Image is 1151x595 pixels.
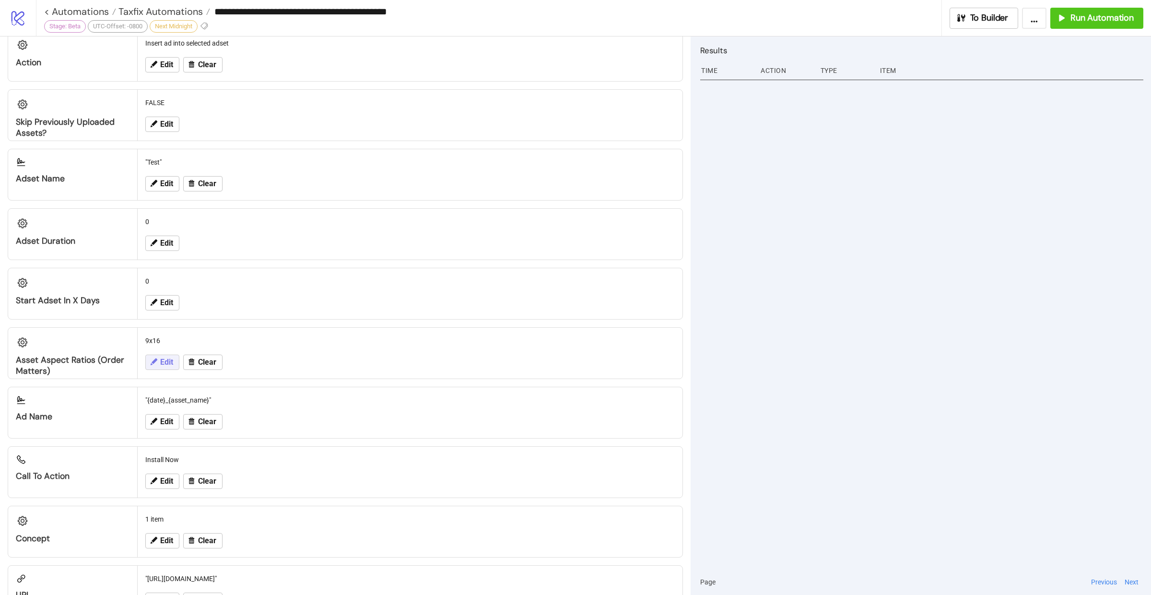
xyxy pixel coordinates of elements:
[145,295,179,310] button: Edit
[16,236,129,247] div: Adset Duration
[145,176,179,191] button: Edit
[141,570,679,588] div: "[URL][DOMAIN_NAME]"
[160,417,173,426] span: Edit
[700,61,753,80] div: Time
[198,417,216,426] span: Clear
[141,391,679,409] div: "{date}_{asset_name}"
[88,20,148,33] div: UTC-Offset: -0800
[16,355,129,377] div: Asset Aspect Ratios (Order Matters)
[160,179,173,188] span: Edit
[160,358,173,367] span: Edit
[145,414,179,429] button: Edit
[879,61,1143,80] div: Item
[950,8,1019,29] button: To Builder
[145,57,179,72] button: Edit
[160,120,173,129] span: Edit
[760,61,812,80] div: Action
[1022,8,1046,29] button: ...
[44,20,86,33] div: Stage: Beta
[183,57,223,72] button: Clear
[700,577,716,587] span: Page
[820,61,872,80] div: Type
[141,153,679,171] div: "Test"
[16,117,129,139] div: Skip Previously Uploaded Assets?
[183,414,223,429] button: Clear
[160,477,173,486] span: Edit
[1070,12,1134,24] span: Run Automation
[16,471,129,482] div: Call to Action
[198,60,216,69] span: Clear
[183,355,223,370] button: Clear
[183,533,223,548] button: Clear
[970,12,1009,24] span: To Builder
[1050,8,1143,29] button: Run Automation
[16,533,129,544] div: Concept
[141,34,679,52] div: Insert ad into selected adset
[160,60,173,69] span: Edit
[141,272,679,290] div: 0
[116,7,210,16] a: Taxfix Automations
[145,355,179,370] button: Edit
[16,411,129,422] div: Ad Name
[160,298,173,307] span: Edit
[145,474,179,489] button: Edit
[160,239,173,248] span: Edit
[141,94,679,112] div: FALSE
[141,510,679,528] div: 1 item
[198,477,216,486] span: Clear
[160,536,173,545] span: Edit
[198,179,216,188] span: Clear
[16,57,129,68] div: Action
[141,332,679,350] div: 9x16
[700,44,1143,57] h2: Results
[198,358,216,367] span: Clear
[150,20,198,33] div: Next Midnight
[141,213,679,231] div: 0
[1122,577,1141,587] button: Next
[116,5,203,18] span: Taxfix Automations
[1088,577,1120,587] button: Previous
[183,474,223,489] button: Clear
[44,7,116,16] a: < Automations
[141,451,679,469] div: Install Now
[16,173,129,184] div: Adset Name
[145,236,179,251] button: Edit
[183,176,223,191] button: Clear
[16,295,129,306] div: Start Adset in X Days
[198,536,216,545] span: Clear
[145,117,179,132] button: Edit
[145,533,179,548] button: Edit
